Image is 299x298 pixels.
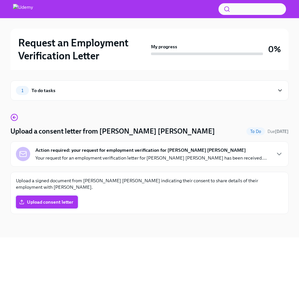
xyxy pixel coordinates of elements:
span: To Do [246,129,265,134]
span: October 9th, 2025 10:00 [268,128,289,135]
strong: My progress [151,43,177,50]
label: Upload consent letter [16,196,78,209]
p: Upload a signed document from [PERSON_NAME] [PERSON_NAME] indicating their consent to share detai... [16,177,283,190]
h4: Upload a consent letter from [PERSON_NAME] [PERSON_NAME] [10,126,215,136]
span: 1 [18,88,27,93]
span: Due [268,129,289,134]
img: Udemy [13,4,33,14]
div: To do tasks [31,87,56,94]
h2: Request an Employment Verification Letter [18,36,148,62]
p: Your request for an employment verification letter for [PERSON_NAME] [PERSON_NAME] has been recei... [35,155,267,161]
span: Upload consent letter [20,199,73,205]
strong: Action required: your request for employment verification for [PERSON_NAME] [PERSON_NAME] [35,147,246,153]
h3: 0% [268,43,281,55]
strong: [DATE] [275,129,289,134]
